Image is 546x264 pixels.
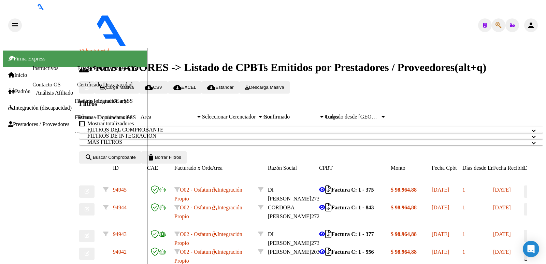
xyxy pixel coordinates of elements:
[207,83,215,92] mat-icon: cloud_download
[391,231,417,237] strong: $ 98.964,88
[75,98,129,104] a: Facturas - Listado/Carga
[75,131,121,137] a: Prestadores - Listado
[212,187,242,193] span: Integración
[8,121,69,127] span: Prestadores / Proveedores
[22,10,184,46] img: Logo SAAS
[147,155,181,160] span: Borrar Filtros
[268,164,319,172] datatable-header-cell: Razón Social
[325,252,331,252] i: Descargar documento
[268,165,297,171] span: Razón Social
[8,56,45,61] span: Firma Express
[174,164,212,172] datatable-header-cell: Facturado x Orden De
[8,105,72,111] span: Integración (discapacidad)
[268,185,319,203] div: 27308245654
[147,153,155,162] mat-icon: delete
[493,165,527,171] span: Fecha Recibido
[239,84,290,90] app-download-masive: Descarga masiva de comprobantes (adjuntos)
[8,88,30,95] span: Padrón
[87,133,527,139] mat-panel-title: FILTROS DE INTEGRACION
[493,249,511,255] span: [DATE]
[32,65,58,71] a: Instructivos
[77,65,136,71] a: Estado Presentaciones SSS
[268,231,311,246] span: DI [PERSON_NAME]
[325,190,331,190] i: Descargar documento
[493,187,511,193] span: [DATE]
[212,249,242,255] span: Integración
[331,249,374,255] strong: Factura C: 1 - 556
[145,85,162,90] span: CSV
[391,164,432,172] datatable-header-cell: Monto
[145,83,153,92] mat-icon: cloud_download
[462,249,465,255] span: 1
[212,205,242,210] span: Integración
[174,205,211,219] span: O02 - Osfatun Propio
[432,164,462,172] datatable-header-cell: Fecha Cpbt
[174,187,211,202] span: O02 - Osfatun Propio
[77,82,132,87] a: Certificado Discapacidad
[455,61,486,73] span: (alt+q)
[79,100,543,108] h3: Filtros
[462,231,465,237] span: 1
[331,205,374,210] strong: Factura C: 1 - 843
[173,85,197,90] span: EXCEL
[79,61,455,73] span: PRESTADORES -> Listado de CPBTs Emitidos por Prestadores / Proveedores
[268,187,311,202] span: DI [PERSON_NAME]
[263,114,270,120] span: No
[87,139,527,145] mat-panel-title: MAS FILTROS
[331,187,374,193] strong: Factura C: 1 - 375
[462,164,493,172] datatable-header-cell: Días desde Emisión
[268,203,319,221] div: 27279505293
[36,90,73,96] a: Análisis Afiliado
[174,249,211,264] span: O02 - Osfatun Propio
[319,165,333,171] span: CPBT
[184,42,204,47] span: - osfatun
[432,187,449,193] span: [DATE]
[462,187,465,193] span: 1
[245,85,284,90] span: Descarga Masiva
[493,231,511,237] span: [DATE]
[391,187,417,193] strong: $ 98.964,88
[75,114,132,120] a: Facturas - Documentación
[493,164,524,172] datatable-header-cell: Fecha Recibido
[174,165,223,171] span: Facturado x Orden De
[173,83,182,92] mat-icon: cloud_download
[325,114,338,120] span: Todos
[202,114,257,120] span: Seleccionar Gerenciador
[141,114,196,120] span: Area
[432,205,449,210] span: [DATE]
[493,205,511,210] span: [DATE]
[87,127,527,133] mat-panel-title: FILTROS DEL COMPROBANTE
[432,165,457,171] span: Fecha Cpbt
[523,241,539,257] div: Open Intercom Messenger
[147,164,174,172] datatable-header-cell: CAE
[391,249,417,255] strong: $ 98.964,88
[462,165,506,171] span: Días desde Emisión
[331,231,374,237] strong: Factura C: 1 - 377
[268,249,311,255] span: [PERSON_NAME]
[207,85,233,90] span: Estandar
[174,231,211,246] span: O02 - Osfatun Propio
[32,82,60,87] a: Contacto OS
[147,165,158,171] span: CAE
[268,248,319,256] div: 20373068692
[391,205,417,210] strong: $ 98.964,88
[462,205,465,210] span: 1
[391,165,405,171] span: Monto
[212,231,242,237] span: Integración
[212,165,222,171] span: Area
[527,21,535,29] mat-icon: person
[212,164,258,172] datatable-header-cell: Area
[8,72,27,78] span: Inicio
[268,230,319,248] div: 27308245654
[432,249,449,255] span: [DATE]
[11,21,19,29] mat-icon: menu
[319,164,391,172] datatable-header-cell: CPBT
[432,231,449,237] span: [DATE]
[268,205,311,219] span: CORDOBA [PERSON_NAME]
